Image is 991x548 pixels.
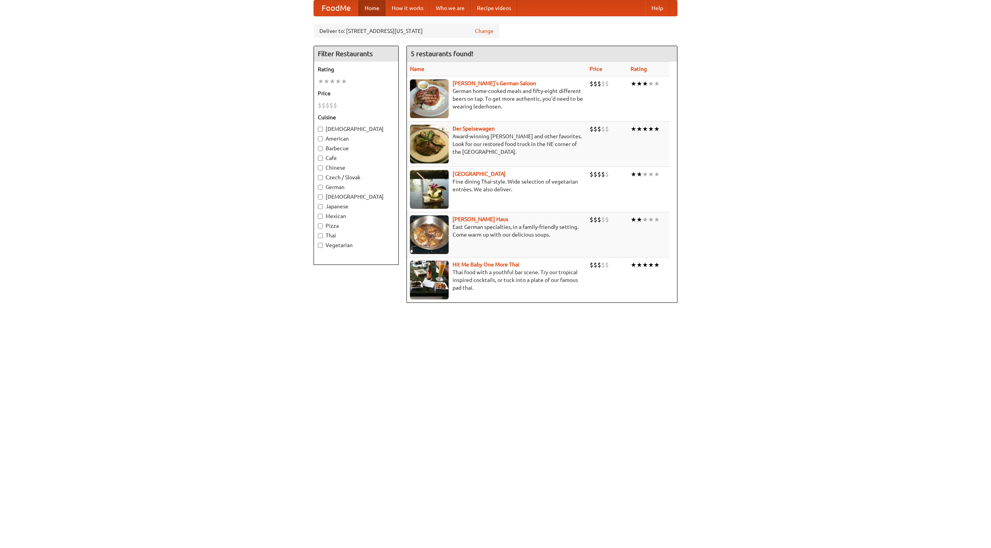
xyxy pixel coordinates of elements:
li: ★ [636,215,642,224]
a: [PERSON_NAME] Haus [453,216,508,222]
input: Czech / Slovak [318,175,323,180]
a: [PERSON_NAME]'s German Saloon [453,80,536,86]
li: $ [326,101,329,110]
input: Vegetarian [318,243,323,248]
p: German home-cooked meals and fifty-eight different beers on tap. To get more authentic, you'd nee... [410,87,583,110]
li: ★ [631,170,636,179]
li: $ [333,101,337,110]
p: Award-winning [PERSON_NAME] and other favorites. Look for our restored food truck in the NE corne... [410,132,583,156]
label: Japanese [318,203,394,210]
li: ★ [648,261,654,269]
label: Thai [318,232,394,239]
li: ★ [654,215,660,224]
li: ★ [329,77,335,86]
input: Barbecue [318,146,323,151]
li: ★ [341,77,347,86]
li: ★ [636,125,642,133]
input: German [318,185,323,190]
li: ★ [324,77,329,86]
input: American [318,136,323,141]
input: Mexican [318,214,323,219]
li: ★ [654,125,660,133]
a: Hit Me Baby One More Thai [453,261,520,268]
li: $ [605,261,609,269]
li: $ [593,79,597,88]
a: How it works [386,0,430,16]
li: ★ [636,261,642,269]
a: Home [358,0,386,16]
label: Cafe [318,154,394,162]
ng-pluralize: 5 restaurants found! [411,50,473,57]
li: $ [329,101,333,110]
li: ★ [648,79,654,88]
div: Deliver to: [STREET_ADDRESS][US_STATE] [314,24,499,38]
li: $ [597,79,601,88]
li: ★ [648,125,654,133]
a: Who we are [430,0,471,16]
li: ★ [642,79,648,88]
h5: Price [318,89,394,97]
li: $ [590,261,593,269]
li: $ [318,101,322,110]
li: ★ [654,261,660,269]
li: ★ [642,170,648,179]
li: $ [597,170,601,179]
li: $ [605,170,609,179]
li: $ [322,101,326,110]
li: ★ [648,215,654,224]
input: [DEMOGRAPHIC_DATA] [318,127,323,132]
li: $ [601,261,605,269]
label: German [318,183,394,191]
label: [DEMOGRAPHIC_DATA] [318,125,394,133]
a: Help [645,0,669,16]
li: $ [601,170,605,179]
label: Czech / Slovak [318,174,394,181]
li: $ [605,215,609,224]
li: $ [593,125,597,133]
a: Recipe videos [471,0,517,16]
img: speisewagen.jpg [410,125,449,163]
li: ★ [631,215,636,224]
h5: Rating [318,65,394,73]
input: Japanese [318,204,323,209]
a: Rating [631,66,647,72]
h4: Filter Restaurants [314,46,398,62]
input: Cafe [318,156,323,161]
p: Fine dining Thai-style. Wide selection of vegetarian entrées. We also deliver. [410,178,583,193]
a: Change [475,27,494,35]
a: [GEOGRAPHIC_DATA] [453,171,506,177]
li: ★ [654,79,660,88]
li: ★ [648,170,654,179]
img: kohlhaus.jpg [410,215,449,254]
li: $ [605,125,609,133]
li: ★ [318,77,324,86]
li: $ [590,170,593,179]
li: $ [590,125,593,133]
label: [DEMOGRAPHIC_DATA] [318,193,394,201]
li: ★ [642,125,648,133]
h5: Cuisine [318,113,394,121]
li: $ [590,215,593,224]
li: $ [590,79,593,88]
a: Der Speisewagen [453,125,495,132]
input: Chinese [318,165,323,170]
li: $ [593,261,597,269]
input: Thai [318,233,323,238]
li: $ [601,79,605,88]
label: Mexican [318,212,394,220]
label: Vegetarian [318,241,394,249]
li: $ [601,125,605,133]
li: $ [597,125,601,133]
img: esthers.jpg [410,79,449,118]
p: East German specialties, in a family-friendly setting. Come warm up with our delicious soups. [410,223,583,239]
a: Name [410,66,424,72]
li: ★ [642,261,648,269]
img: babythai.jpg [410,261,449,299]
li: $ [597,261,601,269]
a: FoodMe [314,0,358,16]
li: $ [605,79,609,88]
